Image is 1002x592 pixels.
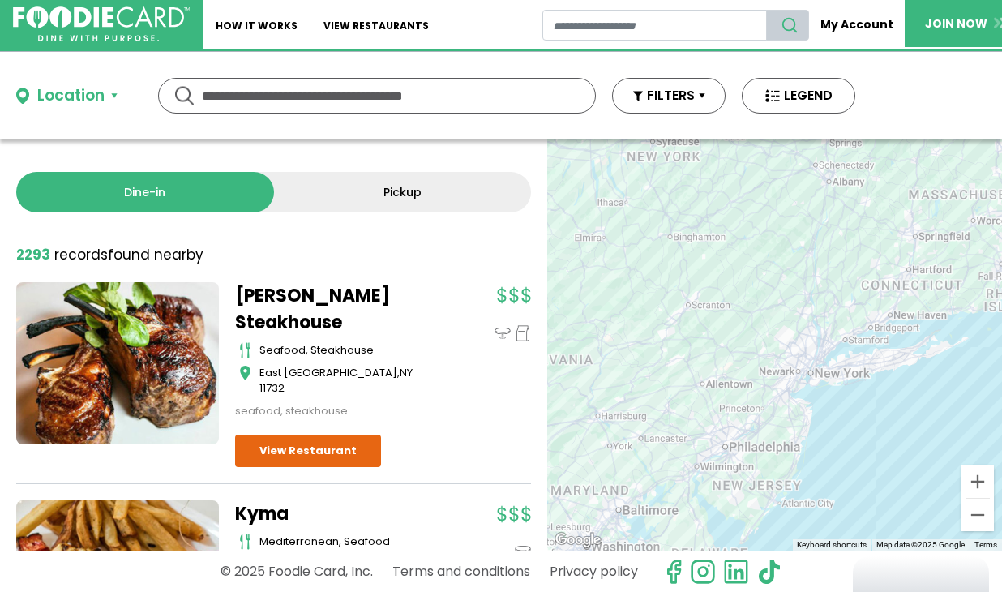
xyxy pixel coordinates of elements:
span: records [54,245,108,264]
img: tiktok.svg [756,559,782,585]
div: seafood, steakhouse [235,403,438,419]
img: FoodieCard; Eat, Drink, Save, Donate [13,6,190,42]
div: Location [37,84,105,108]
a: Terms [974,540,997,549]
strong: 2293 [16,245,50,264]
input: restaurant search [542,10,767,41]
a: Dine-in [16,172,274,212]
div: found nearby [16,245,203,266]
div: , [259,365,438,397]
a: [PERSON_NAME] Steakhouse [235,282,438,336]
span: 11732 [259,380,285,396]
img: pickup_icon.svg [515,325,531,341]
p: © 2025 Foodie Card, Inc. [221,557,373,586]
button: Location [16,84,118,108]
a: View Restaurant [235,435,381,467]
img: linkedin.svg [723,559,749,585]
a: Terms and conditions [392,557,530,586]
img: cutlery_icon.svg [239,342,251,358]
a: Privacy policy [550,557,638,586]
div: seafood, steakhouse [259,342,438,358]
a: Kyma [235,500,438,527]
img: map_icon.svg [239,365,251,381]
button: LEGEND [742,78,855,114]
img: dinein_icon.svg [495,325,511,341]
img: cutlery_icon.svg [239,534,251,550]
span: East [GEOGRAPHIC_DATA] [259,365,397,380]
img: dinein_icon.svg [515,543,531,560]
a: My Account [809,10,905,40]
span: NY [400,365,413,380]
button: Zoom out [961,499,994,531]
a: Open this area in Google Maps (opens a new window) [551,530,605,551]
div: mediterranean, seafood [259,534,438,550]
button: Zoom in [961,465,994,498]
span: Map data ©2025 Google [876,540,965,549]
button: Keyboard shortcuts [797,539,867,551]
a: Pickup [274,172,532,212]
svg: check us out on facebook [661,559,687,585]
button: FILTERS [612,78,726,114]
img: Google [551,530,605,551]
button: search [766,10,809,41]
